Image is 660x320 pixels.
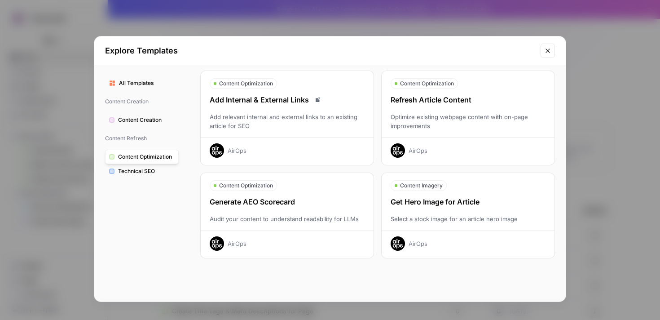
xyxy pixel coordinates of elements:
span: Technical SEO [118,167,175,175]
div: AirOps [409,146,427,155]
span: Content Optimization [118,153,175,161]
div: AirOps [228,146,246,155]
div: AirOps [228,239,246,248]
button: Content OptimizationGenerate AEO ScorecardAudit your content to understand readability for LLMsAi... [200,173,374,258]
div: Select a stock image for an article hero image [382,214,554,223]
span: Content Optimization [400,80,454,88]
span: Content Creation [118,116,175,124]
div: Add relevant internal and external links to an existing article for SEO [201,112,374,130]
button: All Templates [105,76,179,90]
button: Content ImageryGet Hero Image for ArticleSelect a stock image for an article hero imageAirOps [381,173,555,258]
span: Content Imagery [400,182,443,190]
div: Get Hero Image for Article [382,196,554,207]
span: All Templates [119,79,175,87]
button: Content OptimizationAdd Internal & External LinksRead docsAdd relevant internal and external link... [200,71,374,165]
span: Content Creation [105,94,179,109]
div: AirOps [409,239,427,248]
div: Refresh Article Content [382,94,554,105]
span: Content Refresh [105,131,179,146]
h2: Explore Templates [105,44,535,57]
span: Content Optimization [219,182,273,190]
button: Close modal [541,44,555,58]
button: Content Optimization [105,150,179,164]
span: Content Optimization [219,80,273,88]
div: Optimize existing webpage content with on-page improvements [382,112,554,130]
div: Audit your content to understand readability for LLMs [201,214,374,223]
button: Content Creation [105,113,179,127]
div: Add Internal & External Links [201,94,374,105]
button: Technical SEO [105,164,179,178]
button: Content OptimizationRefresh Article ContentOptimize existing webpage content with on-page improve... [381,71,555,165]
div: Generate AEO Scorecard [201,196,374,207]
a: Read docs [312,94,323,105]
